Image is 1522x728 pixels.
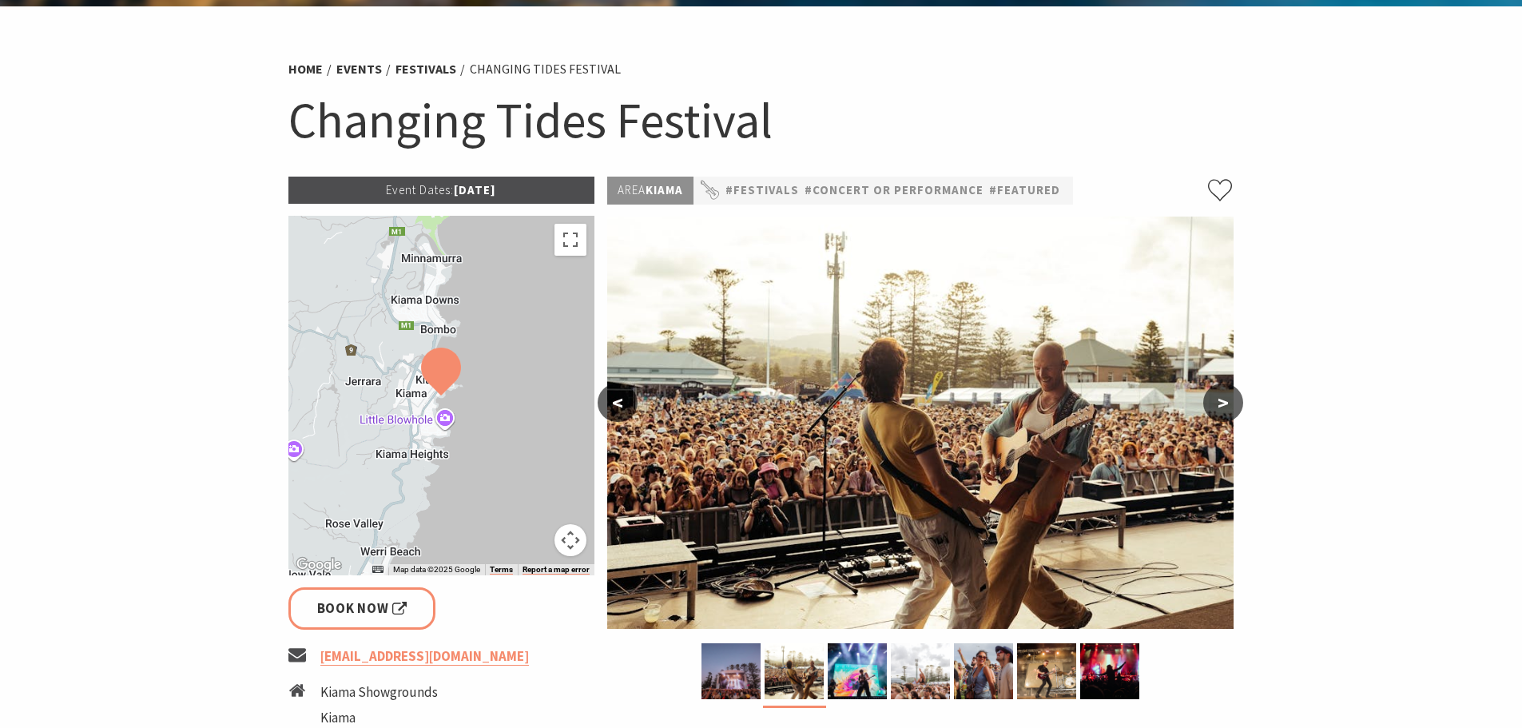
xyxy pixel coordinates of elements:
[618,182,646,197] span: Area
[320,647,529,666] a: [EMAIL_ADDRESS][DOMAIN_NAME]
[288,61,323,78] a: Home
[1017,643,1076,699] img: Changing Tides Performance - 2
[828,643,887,699] img: Changing Tides Performers - 3
[470,59,621,80] li: Changing Tides Festival
[386,182,454,197] span: Event Dates:
[607,177,693,205] p: Kiama
[1080,643,1139,699] img: Changing Tides Festival Goers - 3
[765,643,824,699] img: Changing Tides Performance - 1
[805,181,984,201] a: #Concert or Performance
[598,384,638,422] button: <
[288,587,436,630] a: Book Now
[288,88,1234,153] h1: Changing Tides Festival
[523,565,590,575] a: Report a map error
[891,643,950,699] img: Changing Tides Festival Goers - 1
[989,181,1060,201] a: #Featured
[554,224,586,256] button: Toggle fullscreen view
[292,555,345,575] a: Open this area in Google Maps (opens a new window)
[393,565,480,574] span: Map data ©2025 Google
[554,524,586,556] button: Map camera controls
[701,643,761,699] img: Changing Tides Main Stage
[607,217,1234,629] img: Changing Tides Performance - 1
[954,643,1013,699] img: Changing Tides Festival Goers - 2
[372,564,383,575] button: Keyboard shortcuts
[725,181,799,201] a: #Festivals
[336,61,382,78] a: Events
[320,682,475,703] li: Kiama Showgrounds
[395,61,456,78] a: Festivals
[292,555,345,575] img: Google
[317,598,407,619] span: Book Now
[490,565,513,575] a: Terms (opens in new tab)
[1203,384,1243,422] button: >
[288,177,595,204] p: [DATE]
